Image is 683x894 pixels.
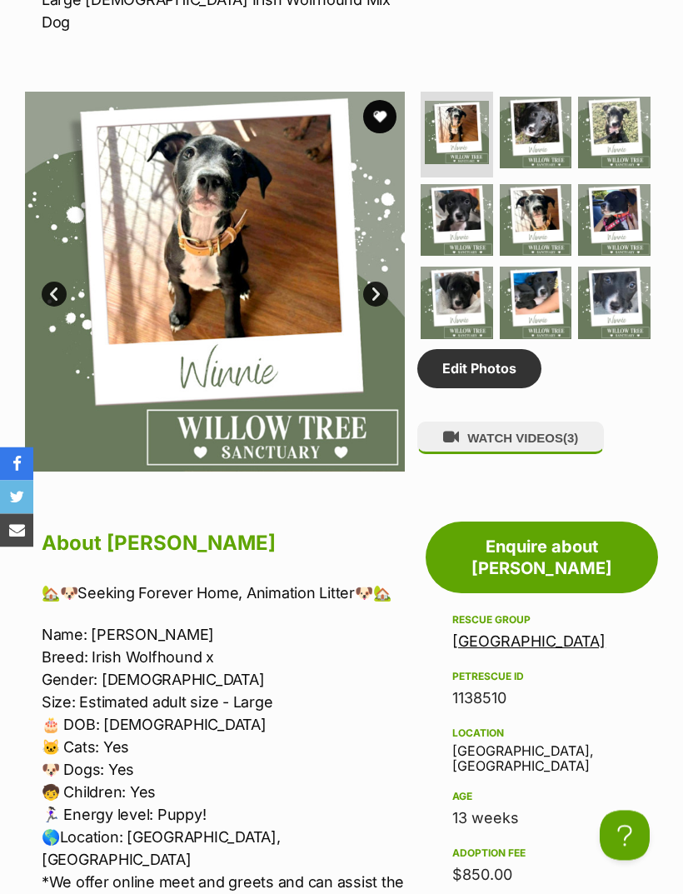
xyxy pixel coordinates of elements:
img: Photo of Winnie [25,92,405,472]
h2: About [PERSON_NAME] [42,526,405,562]
img: Photo of Winnie [578,267,651,340]
div: Age [452,791,631,804]
img: Photo of Winnie [578,185,651,257]
a: [GEOGRAPHIC_DATA] [452,633,606,651]
div: Adoption fee [452,847,631,861]
div: PetRescue ID [452,671,631,684]
img: Photo of Winnie [421,185,493,257]
div: 1138510 [452,687,631,711]
img: Photo of Winnie [500,267,572,340]
button: WATCH VIDEOS(3) [417,422,604,455]
img: Photo of Winnie [578,97,651,170]
img: Photo of Winnie [500,185,572,257]
a: Prev [42,282,67,307]
span: (3) [563,432,578,446]
a: Enquire about [PERSON_NAME] [426,522,658,594]
div: Location [452,727,631,741]
img: Photo of Winnie [421,267,493,340]
p: 🏡🐶Seeking Forever Home, Animation Litter🐶🏡 [42,582,405,605]
div: $850.00 [452,864,631,887]
div: [GEOGRAPHIC_DATA], [GEOGRAPHIC_DATA] [452,724,631,775]
img: Photo of Winnie [500,97,572,170]
div: Rescue group [452,614,631,627]
iframe: Help Scout Beacon - Open [600,811,650,861]
div: 13 weeks [452,807,631,831]
a: Edit Photos [417,350,541,388]
button: favourite [363,101,396,134]
a: Next [363,282,388,307]
img: Photo of Winnie [425,102,489,166]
